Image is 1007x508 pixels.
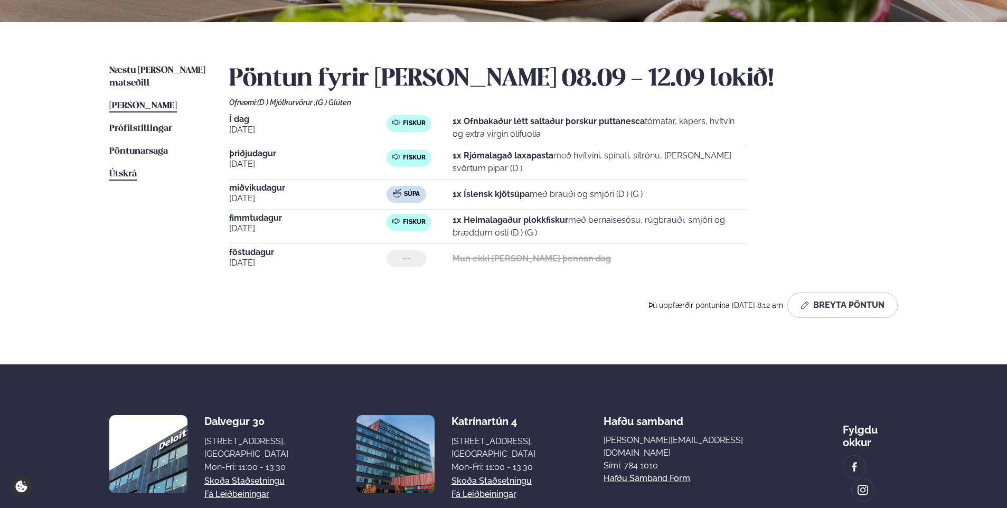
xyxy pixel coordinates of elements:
[451,461,535,474] div: Mon-Fri: 11:00 - 13:30
[11,476,32,497] a: Cookie settings
[257,98,316,107] span: (D ) Mjólkurvörur ,
[229,257,387,269] span: [DATE]
[453,116,645,126] strong: 1x Ofnbakaður létt saltaður þorskur puttanesca
[109,100,177,112] a: [PERSON_NAME]
[402,255,410,263] span: ---
[356,415,435,493] img: image alt
[229,64,898,94] h2: Pöntun fyrir [PERSON_NAME] 08.09 - 12.09 lokið!
[109,147,168,156] span: Pöntunarsaga
[109,101,177,110] span: [PERSON_NAME]
[453,253,611,264] strong: Mun ekki [PERSON_NAME] þennan dag
[229,192,387,205] span: [DATE]
[604,407,683,428] span: Hafðu samband
[604,472,690,485] a: Hafðu samband form
[229,214,387,222] span: fimmtudagur
[316,98,351,107] span: (G ) Glúten
[392,217,400,225] img: fish.svg
[109,168,137,181] a: Útskrá
[229,149,387,158] span: þriðjudagur
[204,461,288,474] div: Mon-Fri: 11:00 - 13:30
[453,188,643,201] p: með brauði og smjöri (D ) (G )
[451,475,532,487] a: Skoða staðsetningu
[229,158,387,171] span: [DATE]
[404,190,420,199] span: Súpa
[229,248,387,257] span: föstudagur
[648,301,783,309] span: Þú uppfærðir pöntunina [DATE] 8:12 am
[109,415,187,493] img: image alt
[204,475,285,487] a: Skoða staðsetningu
[109,124,172,133] span: Prófílstillingar
[451,435,535,460] div: [STREET_ADDRESS], [GEOGRAPHIC_DATA]
[109,66,205,88] span: Næstu [PERSON_NAME] matseðill
[229,115,387,124] span: Í dag
[604,459,775,472] p: Sími: 784 1010
[229,184,387,192] span: miðvikudagur
[109,145,168,158] a: Pöntunarsaga
[229,124,387,136] span: [DATE]
[843,456,865,478] a: image alt
[109,170,137,178] span: Útskrá
[392,153,400,161] img: fish.svg
[229,98,898,107] div: Ofnæmi:
[604,434,775,459] a: [PERSON_NAME][EMAIL_ADDRESS][DOMAIN_NAME]
[843,415,898,449] div: Fylgdu okkur
[403,154,426,162] span: Fiskur
[453,150,553,161] strong: 1x Rjómalagað laxapasta
[453,115,747,140] p: tómatar, kapers, hvítvín og extra virgin ólífuolía
[451,488,516,501] a: Fá leiðbeiningar
[849,461,860,473] img: image alt
[453,215,568,225] strong: 1x Heimalagaður plokkfiskur
[451,415,535,428] div: Katrínartún 4
[229,222,387,235] span: [DATE]
[857,484,869,496] img: image alt
[852,479,874,501] a: image alt
[403,119,426,128] span: Fiskur
[453,214,747,239] p: með bernaisesósu, rúgbrauði, smjöri og bræddum osti (D ) (G )
[787,293,898,318] button: Breyta Pöntun
[392,118,400,127] img: fish.svg
[204,435,288,460] div: [STREET_ADDRESS], [GEOGRAPHIC_DATA]
[453,149,747,175] p: með hvítvíni, spínati, sítrónu, [PERSON_NAME] svörtum pipar (D )
[393,189,401,197] img: soup.svg
[403,218,426,227] span: Fiskur
[109,123,172,135] a: Prófílstillingar
[204,488,269,501] a: Fá leiðbeiningar
[204,415,288,428] div: Dalvegur 30
[109,64,208,90] a: Næstu [PERSON_NAME] matseðill
[453,189,530,199] strong: 1x Íslensk kjötsúpa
